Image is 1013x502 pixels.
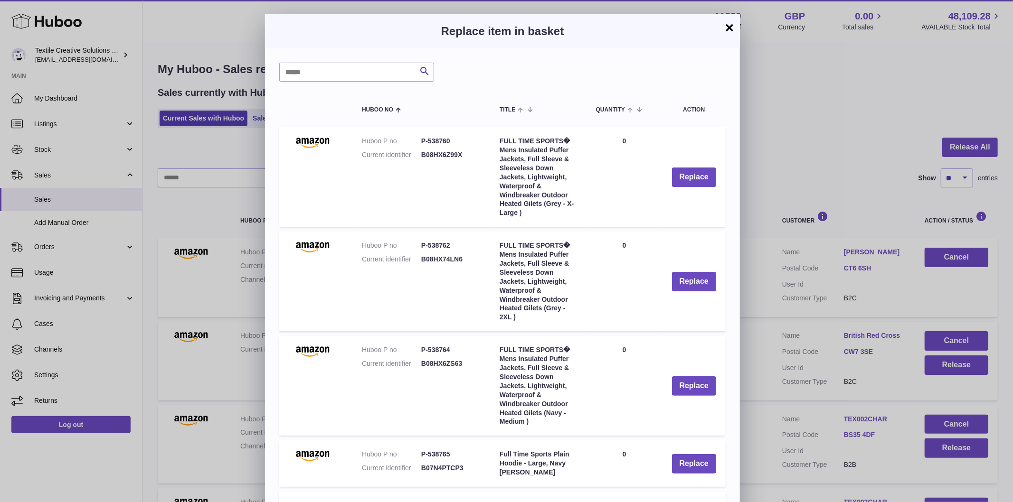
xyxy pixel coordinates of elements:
dt: Huboo P no [362,241,421,250]
dd: P-538765 [421,450,481,459]
td: 0 [587,127,663,227]
dd: B07N4PTCP3 [421,464,481,473]
td: FULL TIME SPORTS� Mens Insulated Puffer Jackets, Full Sleeve & Sleeveless Down Jackets, Lightweig... [490,127,587,227]
dt: Current identifier [362,464,421,473]
img: Full Time Sports Plain Hoodie - Large, Navy Mel [289,450,336,461]
button: Replace [672,454,716,474]
span: Quantity [596,107,625,113]
button: Replace [672,272,716,291]
button: × [724,22,735,33]
dt: Current identifier [362,150,421,159]
dd: B08HX6Z99X [421,150,481,159]
td: 0 [587,232,663,331]
dt: Current identifier [362,255,421,264]
dt: Huboo P no [362,345,421,354]
button: Replace [672,376,716,396]
span: Title [500,107,515,113]
dt: Huboo P no [362,450,421,459]
dd: B08HX6ZS63 [421,359,481,368]
dd: P-538764 [421,345,481,354]
h3: Replace item in basket [279,24,726,39]
dd: B08HX74LN6 [421,255,481,264]
td: 0 [587,336,663,436]
dt: Huboo P no [362,137,421,146]
td: 0 [587,440,663,487]
td: FULL TIME SPORTS� Mens Insulated Puffer Jackets, Full Sleeve & Sleeveless Down Jackets, Lightweig... [490,336,587,436]
img: FULL TIME SPORTS� Mens Insulated Puffer Jackets, Full Sleeve & Sleeveless Down Jackets, Lightweig... [289,137,336,148]
dd: P-538762 [421,241,481,250]
td: Full Time Sports Plain Hoodie - Large, Navy [PERSON_NAME] [490,440,587,487]
button: Replace [672,167,716,187]
dt: Current identifier [362,359,421,368]
img: FULL TIME SPORTS� Mens Insulated Puffer Jackets, Full Sleeve & Sleeveless Down Jackets, Lightweig... [289,241,336,252]
th: Action [663,96,726,122]
img: FULL TIME SPORTS� Mens Insulated Puffer Jackets, Full Sleeve & Sleeveless Down Jackets, Lightweig... [289,345,336,357]
dd: P-538760 [421,137,481,146]
td: FULL TIME SPORTS� Mens Insulated Puffer Jackets, Full Sleeve & Sleeveless Down Jackets, Lightweig... [490,232,587,331]
span: Huboo no [362,107,393,113]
